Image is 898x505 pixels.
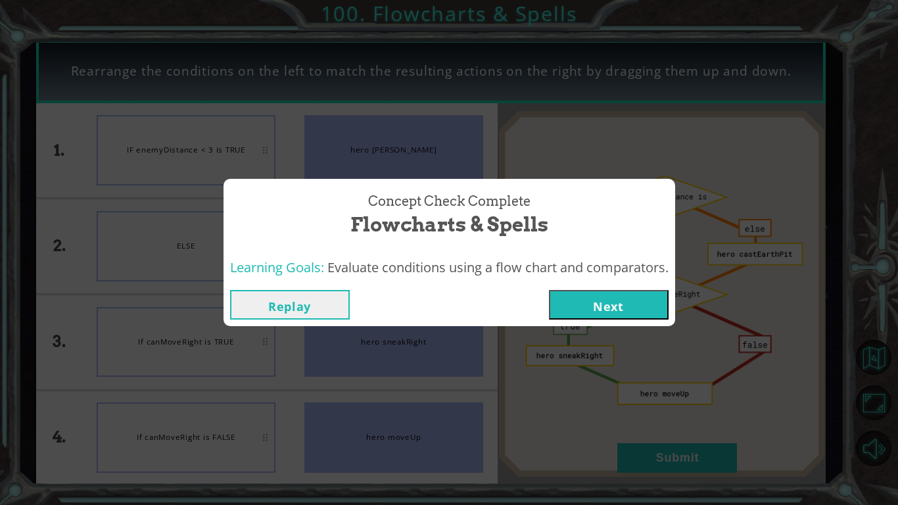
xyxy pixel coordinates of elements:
span: Evaluate conditions using a flow chart and comparators. [327,258,669,276]
button: Replay [230,290,350,320]
span: Flowcharts & Spells [350,210,548,239]
span: Learning Goals: [230,258,324,276]
span: Concept Check Complete [368,192,531,211]
button: Next [549,290,669,320]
